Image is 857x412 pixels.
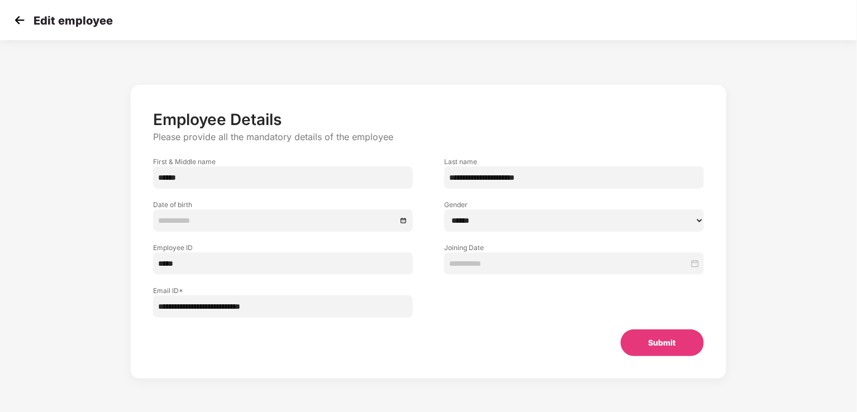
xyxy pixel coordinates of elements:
[153,286,413,295] label: Email ID
[153,243,413,252] label: Employee ID
[444,157,704,166] label: Last name
[153,110,703,129] p: Employee Details
[153,157,413,166] label: First & Middle name
[444,243,704,252] label: Joining Date
[11,12,28,28] img: svg+xml;base64,PHN2ZyB4bWxucz0iaHR0cDovL3d3dy53My5vcmcvMjAwMC9zdmciIHdpZHRoPSIzMCIgaGVpZ2h0PSIzMC...
[621,329,704,356] button: Submit
[153,200,413,209] label: Date of birth
[34,14,113,27] p: Edit employee
[153,131,703,143] p: Please provide all the mandatory details of the employee
[444,200,704,209] label: Gender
